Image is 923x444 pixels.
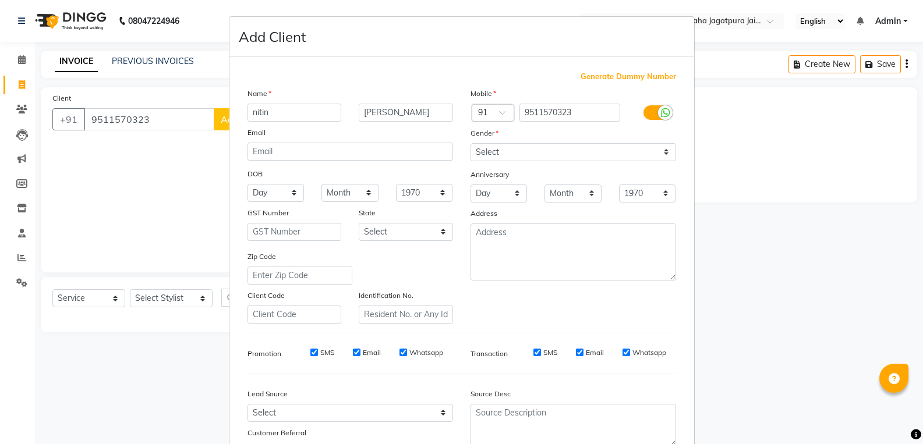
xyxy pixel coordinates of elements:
[247,267,352,285] input: Enter Zip Code
[247,104,342,122] input: First Name
[471,208,497,219] label: Address
[359,290,413,301] label: Identification No.
[247,306,342,324] input: Client Code
[247,223,342,241] input: GST Number
[363,347,381,358] label: Email
[247,169,263,179] label: DOB
[471,88,496,99] label: Mobile
[359,306,453,324] input: Resident No. or Any Id
[874,397,911,432] iframe: chat widget
[247,127,266,138] label: Email
[471,169,509,180] label: Anniversary
[543,347,557,358] label: SMS
[359,208,376,218] label: State
[471,389,511,399] label: Source Desc
[320,347,334,358] label: SMS
[519,104,620,122] input: Mobile
[471,349,508,359] label: Transaction
[471,128,498,138] label: Gender
[247,208,289,218] label: GST Number
[409,347,443,358] label: Whatsapp
[247,389,288,399] label: Lead Source
[247,428,306,438] label: Customer Referral
[247,88,271,99] label: Name
[239,26,306,47] h4: Add Client
[359,104,453,122] input: Last Name
[632,347,666,358] label: Whatsapp
[247,349,281,359] label: Promotion
[247,251,276,262] label: Zip Code
[247,143,453,161] input: Email
[247,290,285,301] label: Client Code
[581,71,676,83] span: Generate Dummy Number
[586,347,604,358] label: Email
